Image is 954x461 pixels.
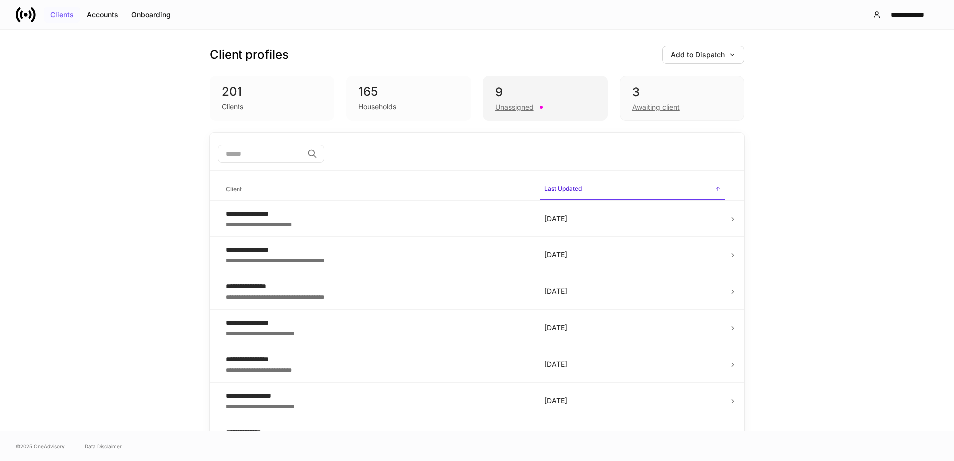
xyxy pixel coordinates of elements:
span: Last Updated [540,179,725,200]
span: © 2025 OneAdvisory [16,442,65,450]
div: 9Unassigned [483,76,608,121]
div: Clients [50,11,74,18]
div: Clients [222,102,243,112]
h6: Last Updated [544,184,582,193]
p: [DATE] [544,359,721,369]
button: Add to Dispatch [662,46,744,64]
div: Households [358,102,396,112]
h6: Client [226,184,242,194]
p: [DATE] [544,323,721,333]
h3: Client profiles [210,47,289,63]
div: Unassigned [495,102,534,112]
div: 165 [358,84,459,100]
div: 3 [632,84,732,100]
div: 3Awaiting client [620,76,744,121]
p: [DATE] [544,250,721,260]
p: [DATE] [544,286,721,296]
div: Add to Dispatch [671,51,736,58]
span: Client [222,179,532,200]
div: 9 [495,84,595,100]
a: Data Disclaimer [85,442,122,450]
button: Onboarding [125,7,177,23]
button: Accounts [80,7,125,23]
div: 201 [222,84,322,100]
div: Onboarding [131,11,171,18]
p: [DATE] [544,214,721,224]
button: Clients [44,7,80,23]
div: Accounts [87,11,118,18]
div: Awaiting client [632,102,680,112]
p: [DATE] [544,396,721,406]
